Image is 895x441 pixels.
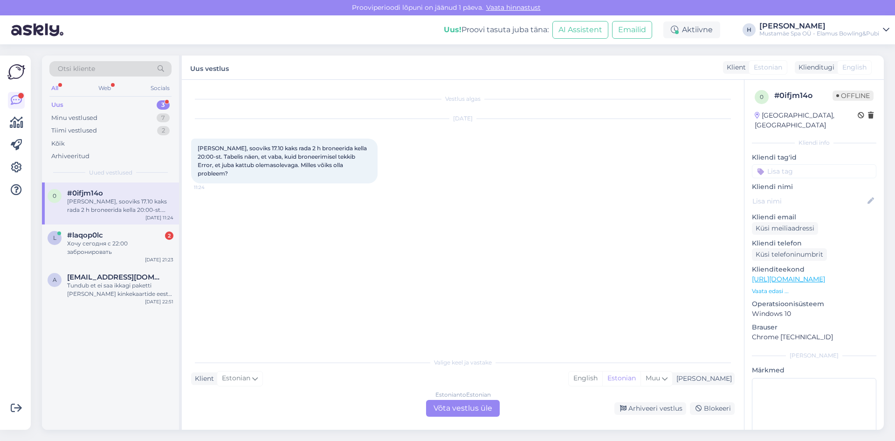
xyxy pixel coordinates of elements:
[191,95,735,103] div: Vestlus algas
[426,400,500,417] div: Võta vestlus üle
[614,402,686,415] div: Arhiveeri vestlus
[191,374,214,384] div: Klient
[444,24,549,35] div: Proovi tasuta juba täna:
[795,63,834,72] div: Klienditugi
[752,309,876,319] p: Windows 10
[51,139,65,148] div: Kõik
[51,113,97,123] div: Minu vestlused
[67,281,173,298] div: Tundub et ei saa ikkagi paketti [PERSON_NAME] kinkekaartide eest kui toitlustuse peab ette maksma...
[89,168,132,177] span: Uued vestlused
[96,82,113,94] div: Web
[145,298,173,305] div: [DATE] 22:51
[444,25,461,34] b: Uus!
[760,93,764,100] span: 0
[690,402,735,415] div: Blokeeri
[842,63,867,72] span: English
[157,100,170,110] div: 3
[752,287,876,295] p: Vaata edasi ...
[646,374,660,382] span: Muu
[752,248,827,261] div: Küsi telefoninumbrit
[145,256,173,263] div: [DATE] 21:23
[752,332,876,342] p: Chrome [TECHNICAL_ID]
[483,3,544,12] a: Vaata hinnastust
[752,153,876,162] p: Kliendi tag'id
[754,63,782,72] span: Estonian
[53,276,57,283] span: a
[774,90,833,101] div: # 0ifjm14o
[755,111,858,130] div: [GEOGRAPHIC_DATA], [GEOGRAPHIC_DATA]
[51,152,89,161] div: Arhiveeritud
[759,22,889,37] a: [PERSON_NAME]Mustamäe Spa OÜ - Elamus Bowling&Pubi
[7,63,25,81] img: Askly Logo
[67,231,103,239] span: #laqop0lc
[53,234,56,241] span: l
[165,231,173,240] div: 2
[723,63,746,72] div: Klient
[752,238,876,248] p: Kliendi telefon
[752,164,876,178] input: Lisa tag
[67,197,173,214] div: [PERSON_NAME], sooviks 17.10 kaks rada 2 h broneerida kella 20:00-st. Tabelis näen, et vaba, kuid...
[752,322,876,332] p: Brauser
[673,374,732,384] div: [PERSON_NAME]
[569,371,602,385] div: English
[602,371,640,385] div: Estonian
[157,113,170,123] div: 7
[759,22,879,30] div: [PERSON_NAME]
[833,91,874,101] span: Offline
[752,351,876,360] div: [PERSON_NAME]
[191,114,735,123] div: [DATE]
[435,391,491,399] div: Estonian to Estonian
[190,61,229,74] label: Uus vestlus
[67,273,164,281] span: andraisakar@gmail.com
[49,82,60,94] div: All
[145,214,173,221] div: [DATE] 11:24
[58,64,95,74] span: Otsi kliente
[157,126,170,135] div: 2
[752,222,818,235] div: Küsi meiliaadressi
[552,21,608,39] button: AI Assistent
[663,21,720,38] div: Aktiivne
[759,30,879,37] div: Mustamäe Spa OÜ - Elamus Bowling&Pubi
[198,145,368,177] span: [PERSON_NAME], sooviks 17.10 kaks rada 2 h broneerida kella 20:00-st. Tabelis näen, et vaba, kuid...
[51,100,63,110] div: Uus
[194,184,229,191] span: 11:24
[743,23,756,36] div: H
[222,373,250,384] span: Estonian
[752,275,825,283] a: [URL][DOMAIN_NAME]
[752,182,876,192] p: Kliendi nimi
[67,189,103,197] span: #0ifjm14o
[191,358,735,367] div: Valige keel ja vastake
[752,212,876,222] p: Kliendi email
[752,299,876,309] p: Operatsioonisüsteem
[612,21,652,39] button: Emailid
[51,126,97,135] div: Tiimi vestlused
[752,196,866,206] input: Lisa nimi
[752,365,876,375] p: Märkmed
[53,192,56,199] span: 0
[149,82,172,94] div: Socials
[752,265,876,274] p: Klienditeekond
[67,239,173,256] div: Хочу сегодня с 22:00 забронировать
[752,139,876,147] div: Kliendi info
